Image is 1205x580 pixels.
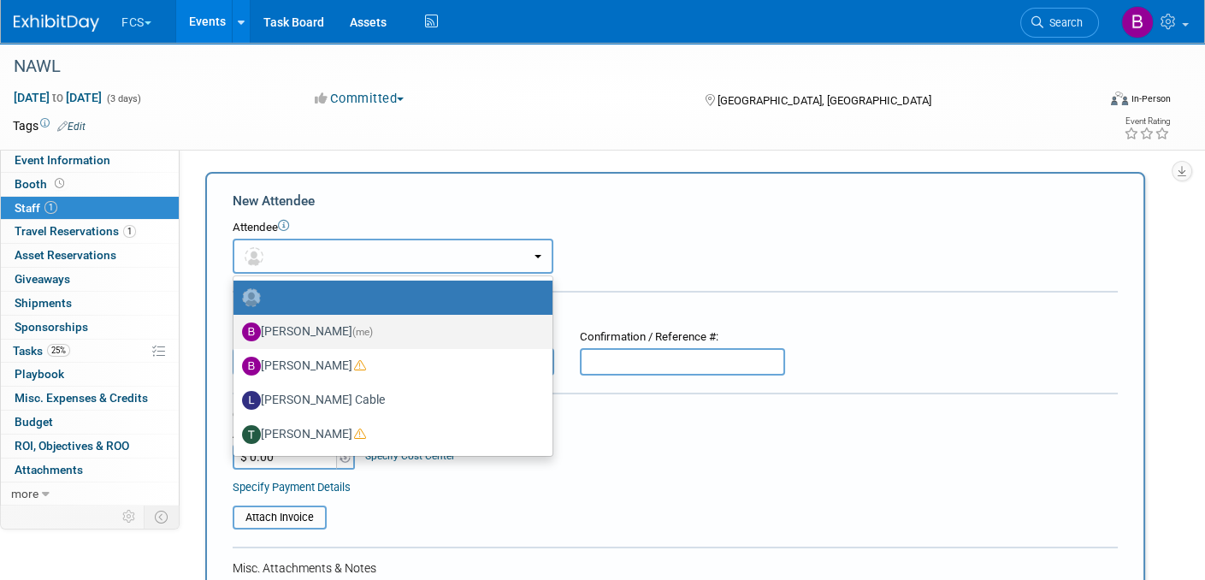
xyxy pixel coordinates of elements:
span: Tasks [13,344,70,358]
img: Format-Inperson.png [1111,92,1128,105]
img: B.jpg [242,357,261,376]
span: Shipments [15,296,72,310]
span: (me) [352,326,373,338]
a: Tasks25% [1,340,179,363]
a: Specify Payment Details [233,481,351,494]
span: Booth not reserved yet [51,177,68,190]
a: Travel Reservations1 [1,220,179,243]
span: Event Information [15,153,110,167]
a: Search [1020,8,1099,38]
span: (3 days) [105,93,141,104]
a: Attachments [1,459,179,482]
span: Misc. Expenses & Credits [15,391,148,405]
img: Barb DeWyer [1121,6,1154,38]
span: Giveaways [15,272,70,286]
a: Sponsorships [1,316,179,339]
button: Committed [309,90,411,108]
td: Tags [13,117,86,134]
img: ExhibitDay [14,15,99,32]
div: Event Format [999,89,1171,115]
span: Budget [15,415,53,429]
div: Confirmation / Reference #: [580,329,785,346]
span: Sponsorships [15,320,88,334]
span: [DATE] [DATE] [13,90,103,105]
div: In-Person [1131,92,1171,105]
div: Registration / Ticket Info (optional) [233,304,1118,321]
span: Travel Reservations [15,224,136,238]
span: 25% [47,344,70,357]
body: Rich Text Area. Press ALT-0 for help. [9,7,860,24]
span: to [50,91,66,104]
a: Playbook [1,363,179,386]
img: B.jpg [242,323,261,341]
div: Event Rating [1124,117,1170,126]
a: ROI, Objectives & ROO [1,435,179,458]
label: [PERSON_NAME] [242,318,535,346]
label: [PERSON_NAME] Cable [242,387,535,414]
a: Asset Reservations [1,244,179,267]
span: [GEOGRAPHIC_DATA], [GEOGRAPHIC_DATA] [718,94,931,107]
a: Budget [1,411,179,434]
label: [PERSON_NAME] [242,352,535,380]
div: New Attendee [233,192,1118,210]
a: Shipments [1,292,179,315]
div: NAWL [8,51,1072,82]
label: [PERSON_NAME] [242,421,535,448]
a: Misc. Expenses & Credits [1,387,179,410]
img: Unassigned-User-Icon.png [242,288,261,307]
span: Attachments [15,463,83,476]
a: Event Information [1,149,179,172]
span: 1 [123,225,136,238]
span: more [11,487,38,500]
span: ROI, Objectives & ROO [15,439,129,453]
img: L.jpg [242,391,261,410]
td: Toggle Event Tabs [145,506,180,528]
img: T.jpg [242,425,261,444]
span: 1 [44,201,57,214]
span: Staff [15,201,57,215]
div: Misc. Attachments & Notes [233,559,1118,577]
a: more [1,482,179,506]
a: Giveaways [1,268,179,291]
span: Search [1043,16,1083,29]
a: Booth [1,173,179,196]
span: Booth [15,177,68,191]
a: Staff1 [1,197,179,220]
div: Attendee [233,220,1118,236]
a: Edit [57,121,86,133]
td: Personalize Event Tab Strip [115,506,145,528]
span: Asset Reservations [15,248,116,262]
div: Cost: [233,407,1118,423]
span: Playbook [15,367,64,381]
